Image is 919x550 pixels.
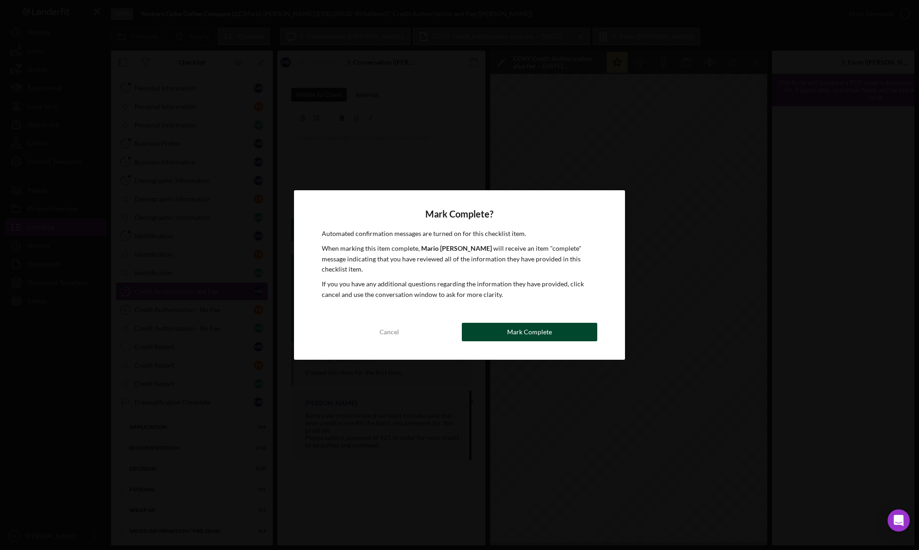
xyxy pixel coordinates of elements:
[507,323,552,341] div: Mark Complete
[322,229,597,239] p: Automated confirmation messages are turned on for this checklist item.
[322,323,457,341] button: Cancel
[322,209,597,219] h4: Mark Complete?
[421,244,492,252] b: Mario [PERSON_NAME]
[462,323,597,341] button: Mark Complete
[322,279,597,300] p: If you you have any additional questions regarding the information they have provided, click canc...
[380,323,399,341] div: Cancel
[322,243,597,274] p: When marking this item complete, will receive an item "complete" message indicating that you have...
[888,509,910,532] div: Open Intercom Messenger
